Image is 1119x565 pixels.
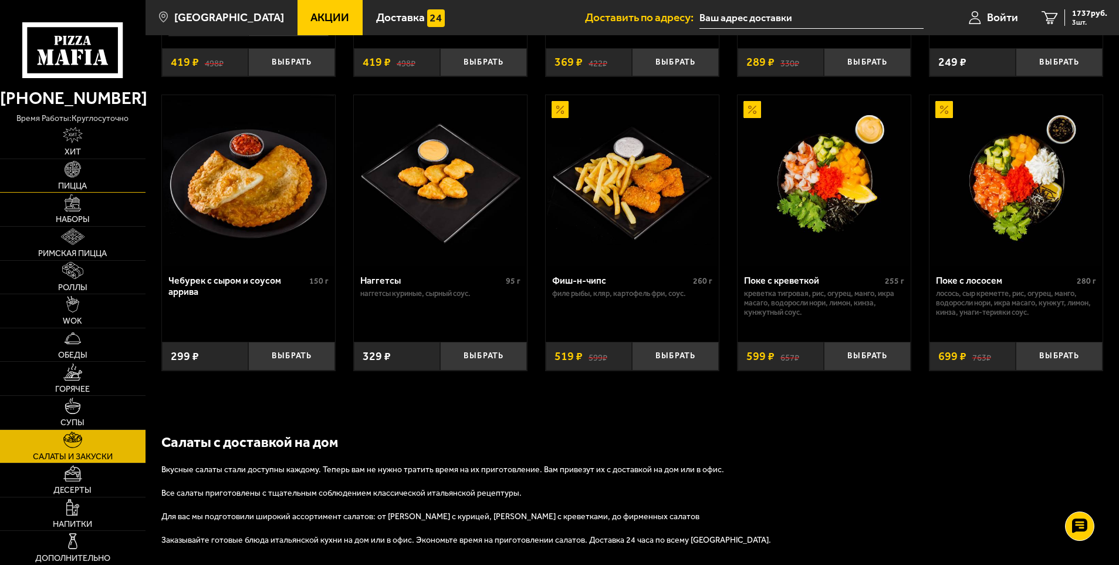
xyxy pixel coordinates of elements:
span: Дополнительно [35,554,110,563]
s: 330 ₽ [780,56,799,68]
button: Выбрать [632,342,719,371]
span: 95 г [506,276,520,286]
span: Хит [65,148,81,156]
button: Выбрать [440,48,527,77]
span: 299 ₽ [171,351,199,362]
s: 763 ₽ [972,351,991,362]
s: 657 ₽ [780,351,799,362]
span: 519 ₽ [555,351,583,362]
span: Доставить по адресу: [585,12,699,23]
span: 150 г [309,276,329,286]
img: Наггетсы [355,95,526,266]
a: АкционныйФиш-н-чипс [546,95,719,266]
s: 599 ₽ [589,351,607,362]
div: Чебурек с сыром и соусом аррива [168,275,306,297]
input: Ваш адрес доставки [699,7,923,29]
span: 289 ₽ [746,56,775,68]
span: Для вас мы подготовили широкий ассортимент салатов: от [PERSON_NAME] с курицей, [PERSON_NAME] с к... [161,512,699,522]
span: 369 ₽ [555,56,583,68]
span: Пицца [58,182,87,190]
img: Поке с креветкой [739,95,910,266]
button: Выбрать [632,48,719,77]
span: Горячее [55,385,90,394]
button: Выбрать [248,48,335,77]
span: Обеды [58,351,87,359]
span: Роллы [58,284,87,292]
span: Заказывайте готовые блюда итальянской кухни на дом или в офис. Экономьте время на приготовлении с... [161,535,771,545]
b: Салаты с доставкой на дом [161,434,338,450]
img: 15daf4d41897b9f0e9f617042186c801.svg [427,9,445,27]
span: Наборы [56,216,90,224]
div: Фиш-н-чипс [552,275,690,286]
button: Выбрать [824,342,911,371]
span: 280 г [1077,276,1096,286]
span: Римская пицца [38,250,107,258]
span: 3 шт. [1072,19,1107,26]
span: 329 ₽ [363,351,391,362]
span: 260 г [693,276,712,286]
span: 249 ₽ [938,56,966,68]
span: 255 г [885,276,904,286]
span: Доставка [376,12,425,23]
button: Выбрать [440,342,527,371]
a: Чебурек с сыром и соусом аррива [162,95,335,266]
span: Салаты и закуски [33,453,113,461]
span: 419 ₽ [171,56,199,68]
span: Все салаты приготовлены с тщательным соблюдением классической итальянской рецептуры. [161,488,522,498]
s: 498 ₽ [205,56,224,68]
span: Акции [310,12,349,23]
span: 599 ₽ [746,351,775,362]
a: АкционныйПоке с лососем [929,95,1103,266]
img: Чебурек с сыром и соусом аррива [163,95,334,266]
s: 422 ₽ [589,56,607,68]
span: Супы [60,419,84,427]
span: Вкусные салаты стали доступны каждому. Теперь вам не нужно тратить время на их приготовление. Вам... [161,465,724,475]
img: Акционный [743,101,761,119]
button: Выбрать [1016,48,1103,77]
img: Поке с лососем [931,95,1101,266]
span: Напитки [53,520,92,529]
s: 498 ₽ [397,56,415,68]
p: наггетсы куриные, сырный соус. [360,289,520,298]
span: Десерты [53,486,92,495]
p: креветка тигровая, рис, огурец, манго, икра масаго, водоросли Нори, лимон, кинза, кунжутный соус. [744,289,904,317]
div: Наггетсы [360,275,503,286]
a: Наггетсы [354,95,527,266]
span: 1737 руб. [1072,9,1107,18]
img: Акционный [552,101,569,119]
span: 419 ₽ [363,56,391,68]
div: Поке с креветкой [744,275,882,286]
button: Выбрать [248,342,335,371]
span: WOK [63,317,82,325]
img: Акционный [935,101,953,119]
p: лосось, Сыр креметте, рис, огурец, манго, водоросли Нори, икра масаго, кунжут, лимон, кинза, унаг... [936,289,1096,317]
button: Выбрать [1016,342,1103,371]
a: АкционныйПоке с креветкой [738,95,911,266]
div: Поке с лососем [936,275,1074,286]
span: 699 ₽ [938,351,966,362]
span: [GEOGRAPHIC_DATA] [174,12,284,23]
button: Выбрать [824,48,911,77]
span: Войти [987,12,1018,23]
img: Фиш-н-чипс [547,95,718,266]
p: филе рыбы, кляр, картофель фри, соус. [552,289,712,298]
